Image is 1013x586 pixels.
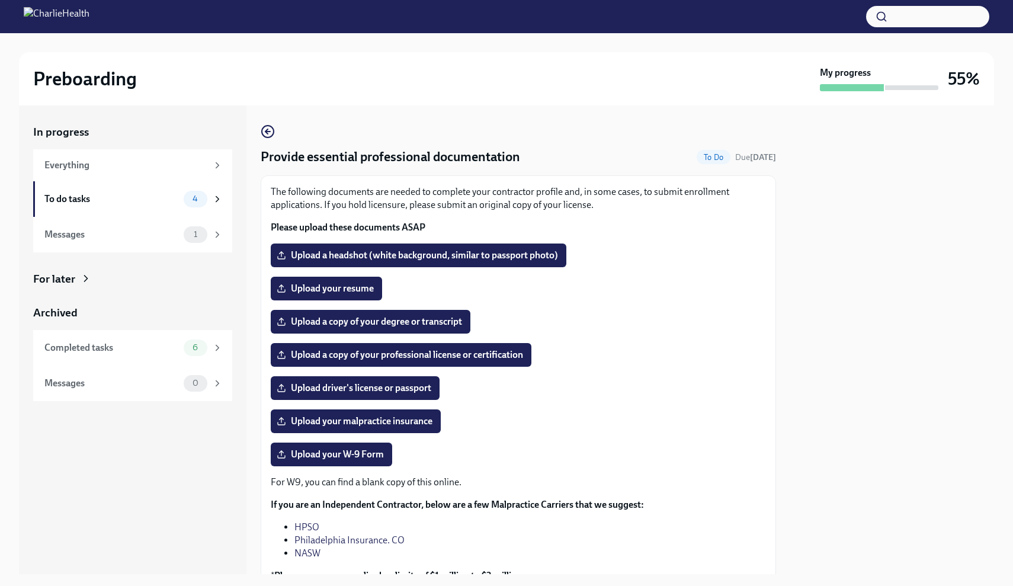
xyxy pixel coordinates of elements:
[294,534,405,546] a: Philadelphia Insurance. CO
[271,310,470,334] label: Upload a copy of your degree or transcript
[271,277,382,300] label: Upload your resume
[271,409,441,433] label: Upload your malpractice insurance
[44,341,179,354] div: Completed tasks
[185,194,205,203] span: 4
[294,521,319,533] a: HPSO
[271,343,531,367] label: Upload a copy of your professional license or certification
[279,415,432,427] span: Upload your malpractice insurance
[24,7,89,26] img: CharlieHealth
[33,181,232,217] a: To do tasks4
[271,185,766,212] p: The following documents are needed to complete your contractor profile and, in some cases, to sub...
[735,152,776,162] span: Due
[33,271,232,287] a: For later
[271,376,440,400] label: Upload driver's license or passport
[261,148,520,166] h4: Provide essential professional documentation
[697,153,730,162] span: To Do
[44,159,207,172] div: Everything
[33,271,75,287] div: For later
[44,377,179,390] div: Messages
[187,230,204,239] span: 1
[735,152,776,163] span: October 6th, 2025 08:00
[44,193,179,206] div: To do tasks
[33,366,232,401] a: Messages0
[33,305,232,321] a: Archived
[33,217,232,252] a: Messages1
[279,449,384,460] span: Upload your W-9 Form
[33,124,232,140] a: In progress
[271,244,566,267] label: Upload a headshot (white background, similar to passport photo)
[279,283,374,294] span: Upload your resume
[33,330,232,366] a: Completed tasks6
[271,222,425,233] strong: Please upload these documents ASAP
[44,228,179,241] div: Messages
[279,349,523,361] span: Upload a copy of your professional license or certification
[279,316,462,328] span: Upload a copy of your degree or transcript
[820,66,871,79] strong: My progress
[271,499,644,510] strong: If you are an Independent Contractor, below are a few Malpractice Carriers that we suggest:
[279,249,558,261] span: Upload a headshot (white background, similar to passport photo)
[185,343,205,352] span: 6
[33,149,232,181] a: Everything
[948,68,980,89] h3: 55%
[271,476,766,489] p: For W9, you can find a blank copy of this online.
[279,382,431,394] span: Upload driver's license or passport
[185,379,206,388] span: 0
[750,152,776,162] strong: [DATE]
[33,67,137,91] h2: Preboarding
[271,443,392,466] label: Upload your W-9 Form
[294,547,320,559] a: NASW
[274,570,522,581] strong: Please ensure your policy has limits of $1 million to $3 million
